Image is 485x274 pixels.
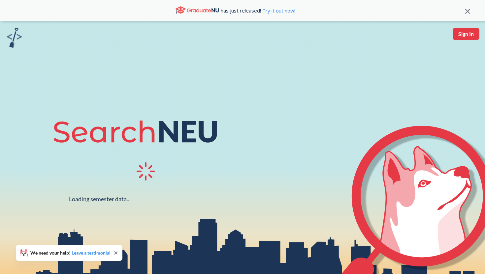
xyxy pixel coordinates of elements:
[7,28,22,50] a: sandbox logo
[221,7,295,14] span: has just released!
[72,250,111,256] a: Leave a testimonial
[7,28,22,48] img: sandbox logo
[69,195,131,203] div: Loading semester data...
[453,28,479,40] button: Sign In
[261,7,295,14] a: Try it out now!
[30,251,111,255] span: We need your help!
